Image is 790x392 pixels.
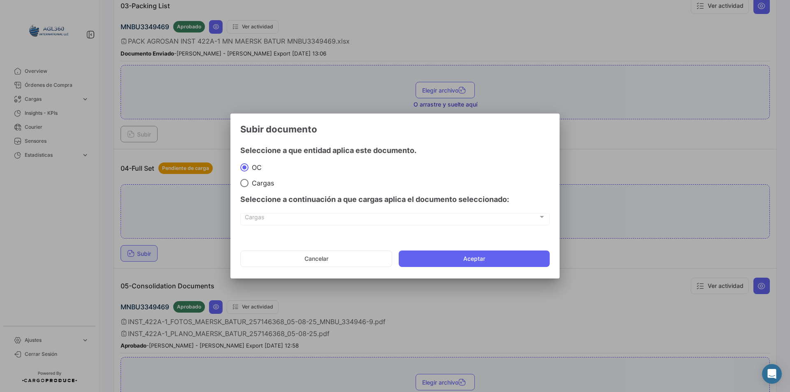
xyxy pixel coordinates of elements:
h4: Seleccione a que entidad aplica este documento. [240,145,550,156]
h3: Subir documento [240,123,550,135]
h4: Seleccione a continuación a que cargas aplica el documento seleccionado: [240,194,550,205]
span: OC [249,163,262,172]
button: Aceptar [399,251,550,267]
span: Cargas [249,179,274,187]
div: Abrir Intercom Messenger [762,364,782,384]
button: Cancelar [240,251,392,267]
span: Cargas [245,215,538,222]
